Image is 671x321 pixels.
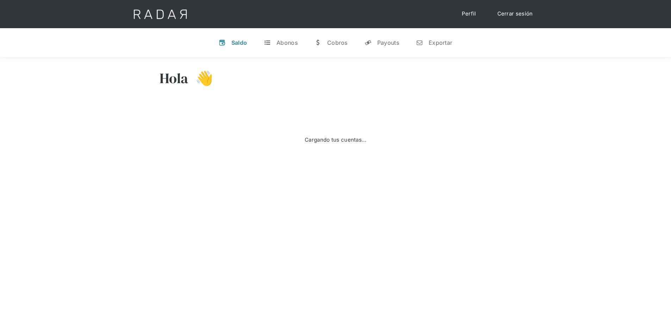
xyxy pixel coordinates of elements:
div: Abonos [277,39,298,46]
div: y [365,39,372,46]
a: Cerrar sesión [490,7,540,21]
div: w [315,39,322,46]
div: Payouts [377,39,399,46]
div: Exportar [429,39,452,46]
div: t [264,39,271,46]
div: n [416,39,423,46]
a: Perfil [455,7,483,21]
h3: Hola [160,69,188,87]
div: Cargando tus cuentas... [305,136,366,144]
h3: 👋 [188,69,213,87]
div: Cobros [327,39,348,46]
div: v [219,39,226,46]
div: Saldo [231,39,247,46]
